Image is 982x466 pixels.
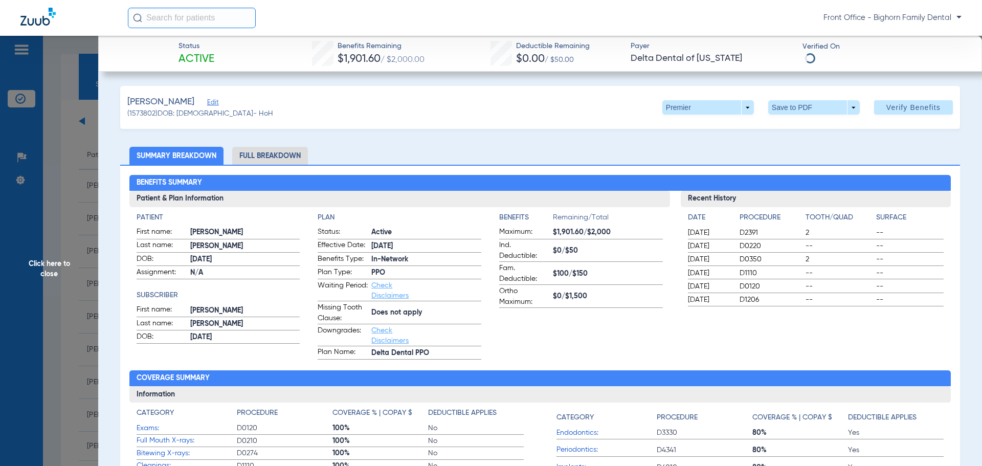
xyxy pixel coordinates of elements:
span: $0/$1,500 [553,291,663,302]
span: / $50.00 [545,56,574,63]
span: (1573802) DOB: [DEMOGRAPHIC_DATA] - HoH [127,108,273,119]
span: D0274 [237,448,332,458]
span: Does not apply [371,307,481,318]
span: [DATE] [190,254,300,265]
span: Endodontics: [556,428,657,438]
span: In-Network [371,254,481,265]
span: $1,901.60/$2,000 [553,227,663,238]
span: Verify Benefits [886,103,941,112]
span: Payer [631,41,794,52]
span: Last name: [137,240,187,252]
li: Summary Breakdown [129,147,224,165]
li: Full Breakdown [232,147,308,165]
span: D0210 [237,436,332,446]
h3: Information [129,386,951,403]
iframe: Chat Widget [931,417,982,466]
span: [DATE] [688,241,731,251]
span: -- [806,241,873,251]
span: First name: [137,304,187,317]
span: $1,901.60 [338,54,381,64]
span: Remaining/Total [553,212,663,227]
span: Periodontics: [556,445,657,455]
span: Status [178,41,214,52]
app-breakdown-title: Deductible Applies [428,408,524,422]
span: Full Mouth X-rays: [137,435,237,446]
span: Deductible Remaining [516,41,590,52]
span: Ind. Deductible: [499,240,549,261]
span: Fam. Deductible: [499,263,549,284]
span: [DATE] [688,268,731,278]
app-breakdown-title: Deductible Applies [848,408,944,427]
span: Missing Tooth Clause: [318,302,368,324]
h4: Coverage % | Copay $ [752,412,832,423]
app-breakdown-title: Procedure [657,408,752,427]
span: $0/$50 [553,246,663,256]
app-breakdown-title: Procedure [740,212,802,227]
img: Search Icon [133,13,142,23]
span: First name: [137,227,187,239]
button: Save to PDF [768,100,860,115]
h4: Category [137,408,174,418]
span: [DATE] [688,295,731,305]
span: -- [876,241,944,251]
span: -- [876,268,944,278]
span: [DATE] [190,332,300,343]
span: Delta Dental of [US_STATE] [631,52,794,65]
span: Yes [848,445,944,455]
h4: Procedure [740,212,802,223]
span: -- [806,268,873,278]
img: Zuub Logo [20,8,56,26]
span: D4341 [657,445,752,455]
span: DOB: [137,331,187,344]
app-breakdown-title: Procedure [237,408,332,422]
app-breakdown-title: Category [137,408,237,422]
h4: Date [688,212,731,223]
h4: Tooth/Quad [806,212,873,223]
span: 100% [332,448,428,458]
span: No [428,448,524,458]
span: Exams: [137,423,237,434]
span: Verified On [802,41,966,52]
span: D2391 [740,228,802,238]
span: Active [371,227,481,238]
span: D0120 [237,423,332,433]
app-breakdown-title: Benefits [499,212,553,227]
h4: Coverage % | Copay $ [332,408,412,418]
span: Waiting Period: [318,280,368,301]
app-breakdown-title: Coverage % | Copay $ [332,408,428,422]
span: DOB: [137,254,187,266]
h4: Deductible Applies [848,412,917,423]
span: / $2,000.00 [381,56,425,64]
span: D1206 [740,295,802,305]
h4: Plan [318,212,481,223]
app-breakdown-title: Surface [876,212,944,227]
h3: Recent History [681,191,951,207]
span: Assignment: [137,267,187,279]
span: [DATE] [688,228,731,238]
h4: Patient [137,212,300,223]
app-breakdown-title: Tooth/Quad [806,212,873,227]
span: $100/$150 [553,269,663,279]
button: Premier [662,100,754,115]
h4: Surface [876,212,944,223]
app-breakdown-title: Coverage % | Copay $ [752,408,848,427]
span: -- [876,295,944,305]
span: D0120 [740,281,802,292]
span: $0.00 [516,54,545,64]
span: 80% [752,428,848,438]
span: Edit [207,99,216,108]
span: -- [876,281,944,292]
span: 100% [332,436,428,446]
span: N/A [190,268,300,278]
span: Status: [318,227,368,239]
span: [DATE] [688,254,731,264]
span: -- [806,281,873,292]
span: 2 [806,254,873,264]
span: Plan Name: [318,347,368,359]
span: [PERSON_NAME] [190,227,300,238]
h4: Procedure [237,408,278,418]
span: 2 [806,228,873,238]
span: Benefits Type: [318,254,368,266]
h2: Coverage Summary [129,370,951,387]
